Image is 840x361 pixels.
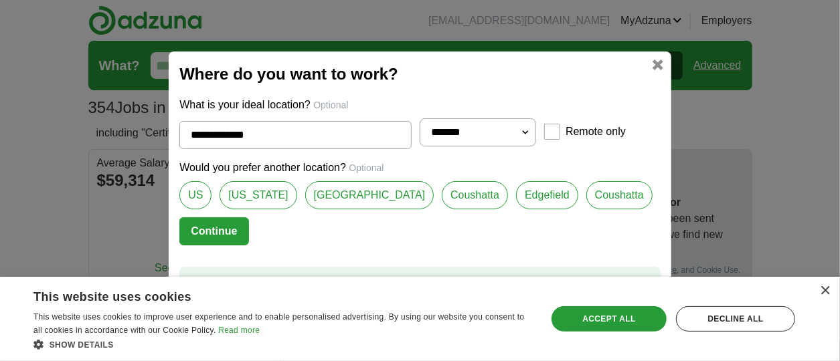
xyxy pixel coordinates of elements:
button: Continue [179,217,248,245]
a: Edgefield [516,181,578,209]
label: Remote only [566,124,626,140]
a: [GEOGRAPHIC_DATA] [305,181,434,209]
a: Skip ❯ [620,275,653,291]
a: Read more, opens a new window [218,326,260,335]
p: Would you prefer another location? [179,160,661,176]
a: [US_STATE] [220,181,297,209]
p: What is your ideal location? [179,97,661,113]
a: Coushatta [442,181,508,209]
span: Show details [50,340,114,350]
h2: Where do you want to work? [179,62,661,86]
div: Accept all [552,306,667,332]
div: Close [820,286,830,296]
div: Show details [33,338,531,351]
a: ❮ Back [187,275,223,291]
div: Decline all [676,306,795,332]
a: Coushatta [586,181,653,209]
span: Optional [313,100,348,110]
a: US [179,181,212,209]
span: Optional [349,162,384,173]
div: This website uses cookies [33,285,498,305]
span: This website uses cookies to improve user experience and to enable personalised advertising. By u... [33,312,524,335]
